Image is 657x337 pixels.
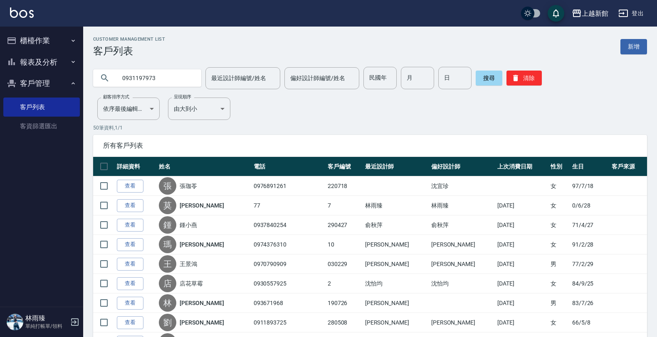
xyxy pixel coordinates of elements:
td: 030229 [326,254,363,274]
button: 報表及分析 [3,51,80,73]
td: 男 [548,293,570,313]
p: 50 筆資料, 1 / 1 [93,124,647,132]
td: 280508 [326,313,363,332]
td: [PERSON_NAME] [363,254,429,274]
td: [PERSON_NAME] [363,313,429,332]
label: 呈現順序 [174,94,191,100]
a: 查看 [117,199,143,212]
td: 83/7/26 [570,293,610,313]
div: 劉 [159,314,176,331]
button: save [548,5,564,22]
th: 客戶編號 [326,157,363,176]
td: 7 [326,196,363,215]
th: 上次消費日期 [495,157,548,176]
input: 搜尋關鍵字 [116,67,195,89]
div: 由大到小 [168,98,230,120]
td: 女 [548,235,570,254]
a: 客戶列表 [3,98,80,117]
td: 0911893725 [252,313,326,332]
td: 0970790909 [252,254,326,274]
div: 王 [159,255,176,273]
button: 清除 [506,71,542,85]
td: [PERSON_NAME] [429,254,495,274]
td: 66/5/8 [570,313,610,332]
a: 客資篩選匯出 [3,117,80,136]
div: 上越新館 [582,8,608,19]
td: 190726 [326,293,363,313]
a: 鍾小燕 [180,221,197,229]
a: 查看 [117,238,143,251]
a: 店花草霉 [180,279,203,288]
td: 林雨臻 [363,196,429,215]
th: 偏好設計師 [429,157,495,176]
a: 王景鴻 [180,260,197,268]
a: 查看 [117,277,143,290]
td: 91/2/28 [570,235,610,254]
td: 220718 [326,176,363,196]
td: [DATE] [495,196,548,215]
td: 71/4/27 [570,215,610,235]
td: [DATE] [495,293,548,313]
th: 客戶來源 [610,157,647,176]
td: 俞秋萍 [429,215,495,235]
td: 林雨臻 [429,196,495,215]
td: [DATE] [495,215,548,235]
a: [PERSON_NAME] [180,318,224,327]
button: 客戶管理 [3,73,80,94]
th: 姓名 [157,157,251,176]
a: 查看 [117,219,143,232]
td: 77/2/29 [570,254,610,274]
a: 張珈苓 [180,182,197,190]
td: 女 [548,196,570,215]
td: 女 [548,176,570,196]
a: [PERSON_NAME] [180,240,224,249]
button: 上越新館 [568,5,612,22]
td: [DATE] [495,254,548,274]
h2: Customer Management List [93,37,165,42]
th: 生日 [570,157,610,176]
td: [DATE] [495,313,548,332]
h3: 客戶列表 [93,45,165,57]
td: 10 [326,235,363,254]
button: 登出 [615,6,647,21]
img: Logo [10,7,34,18]
a: [PERSON_NAME] [180,299,224,307]
td: 男 [548,254,570,274]
td: 84/9/25 [570,274,610,293]
a: 查看 [117,180,143,193]
div: 張 [159,177,176,195]
td: [PERSON_NAME] [363,293,429,313]
div: 林 [159,294,176,312]
td: 77 [252,196,326,215]
td: 0/6/28 [570,196,610,215]
th: 性別 [548,157,570,176]
td: 093671968 [252,293,326,313]
div: 依序最後編輯時間 [97,98,160,120]
td: 女 [548,274,570,293]
td: 0976891261 [252,176,326,196]
div: 瑪 [159,236,176,253]
td: [PERSON_NAME] [429,235,495,254]
td: 沈怡均 [363,274,429,293]
th: 詳細資料 [115,157,157,176]
img: Person [7,314,23,330]
a: 查看 [117,316,143,329]
td: 0974376310 [252,235,326,254]
td: 0930557925 [252,274,326,293]
td: 97/7/18 [570,176,610,196]
td: 俞秋萍 [363,215,429,235]
a: [PERSON_NAME] [180,201,224,210]
td: 290427 [326,215,363,235]
p: 單純打帳單/領料 [25,322,68,330]
button: 櫃檯作業 [3,30,80,51]
td: [PERSON_NAME] [429,313,495,332]
button: 搜尋 [476,71,502,85]
td: 2 [326,274,363,293]
h5: 林雨臻 [25,314,68,322]
td: 女 [548,313,570,332]
td: 0937840254 [252,215,326,235]
td: 女 [548,215,570,235]
td: 沈宜珍 [429,176,495,196]
div: 店 [159,275,176,292]
div: 莫 [159,197,176,214]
